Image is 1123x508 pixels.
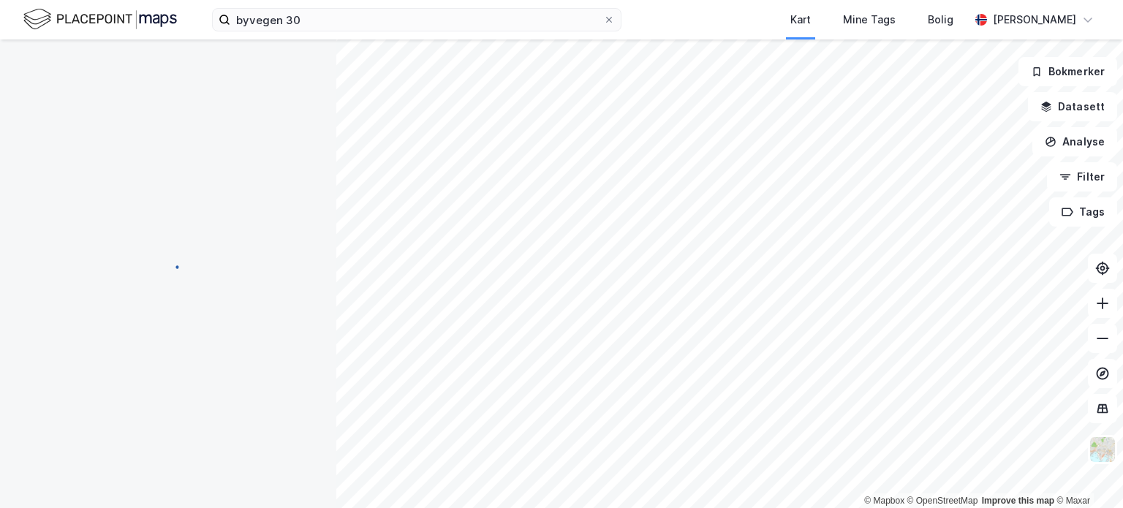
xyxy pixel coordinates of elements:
[790,11,811,29] div: Kart
[864,496,904,506] a: Mapbox
[1047,162,1117,192] button: Filter
[843,11,896,29] div: Mine Tags
[907,496,978,506] a: OpenStreetMap
[993,11,1076,29] div: [PERSON_NAME]
[928,11,953,29] div: Bolig
[156,254,180,277] img: spinner.a6d8c91a73a9ac5275cf975e30b51cfb.svg
[1049,197,1117,227] button: Tags
[23,7,177,32] img: logo.f888ab2527a4732fd821a326f86c7f29.svg
[230,9,603,31] input: Søk på adresse, matrikkel, gårdeiere, leietakere eller personer
[1089,436,1116,463] img: Z
[1050,438,1123,508] iframe: Chat Widget
[1028,92,1117,121] button: Datasett
[982,496,1054,506] a: Improve this map
[1050,438,1123,508] div: Kontrollprogram for chat
[1018,57,1117,86] button: Bokmerker
[1032,127,1117,156] button: Analyse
